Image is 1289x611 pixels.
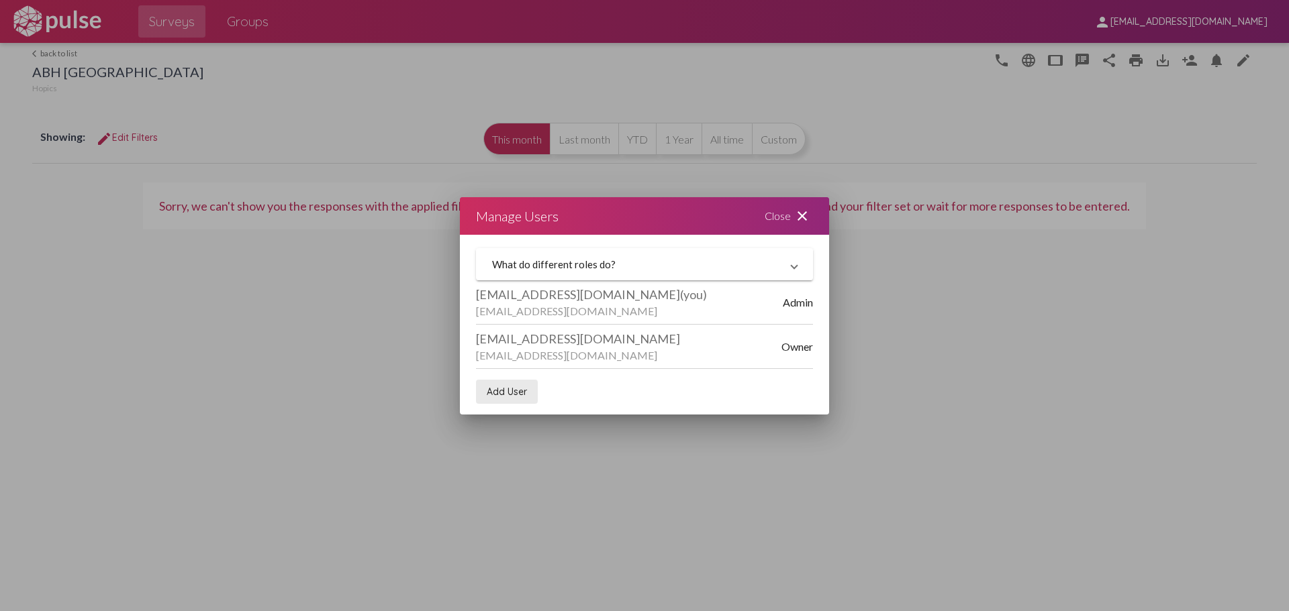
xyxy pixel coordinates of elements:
div: Manage Users [476,205,559,227]
div: Close [749,197,829,235]
div: [EMAIL_ADDRESS][DOMAIN_NAME] [476,331,781,346]
span: Add User [487,386,527,398]
div: [EMAIL_ADDRESS][DOMAIN_NAME] [476,304,783,317]
mat-expansion-panel-header: What do different roles do? [476,248,813,280]
mat-panel-title: What do different roles do? [492,258,781,270]
button: add user [476,380,538,404]
div: [EMAIL_ADDRESS][DOMAIN_NAME] [476,287,783,302]
mat-icon: close [794,208,810,224]
span: Owner [781,340,813,353]
div: [EMAIL_ADDRESS][DOMAIN_NAME] [476,349,781,362]
span: Admin [783,296,813,309]
span: (you) [680,287,707,302]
